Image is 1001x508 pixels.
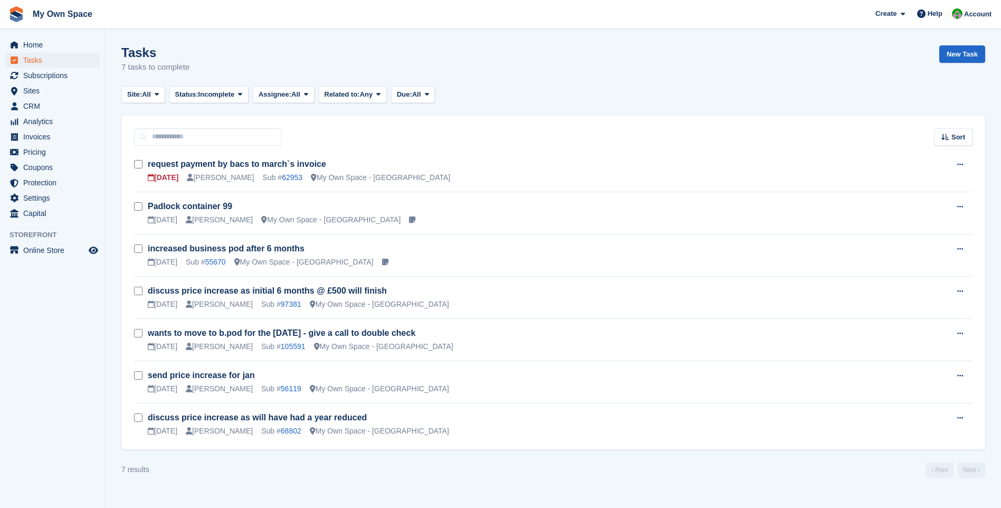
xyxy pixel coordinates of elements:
[186,214,253,225] div: [PERSON_NAME]
[5,37,100,52] a: menu
[148,244,304,253] a: increased business pod after 6 months
[391,86,435,104] button: Due: All
[5,129,100,144] a: menu
[397,89,412,100] span: Due:
[291,89,300,100] span: All
[121,61,189,73] p: 7 tasks to complete
[148,159,326,168] a: request payment by bacs to march`s invoice
[5,68,100,83] a: menu
[23,129,87,144] span: Invoices
[186,257,226,268] div: Sub #
[23,53,87,68] span: Tasks
[186,426,253,437] div: [PERSON_NAME]
[319,86,387,104] button: Related to: Any
[234,257,374,268] div: My Own Space - [GEOGRAPHIC_DATA]
[186,383,253,394] div: [PERSON_NAME]
[148,257,177,268] div: [DATE]
[314,341,453,352] div: My Own Space - [GEOGRAPHIC_DATA]
[121,45,189,60] h1: Tasks
[142,89,151,100] span: All
[148,286,387,295] a: discuss price increase as initial 6 months @ £500 will finish
[261,383,301,394] div: Sub #
[310,426,449,437] div: My Own Space - [GEOGRAPHIC_DATA]
[261,214,401,225] div: My Own Space - [GEOGRAPHIC_DATA]
[175,89,198,100] span: Status:
[186,341,253,352] div: [PERSON_NAME]
[121,464,149,475] div: 7 results
[148,299,177,310] div: [DATE]
[148,383,177,394] div: [DATE]
[5,206,100,221] a: menu
[310,299,449,310] div: My Own Space - [GEOGRAPHIC_DATA]
[310,383,449,394] div: My Own Space - [GEOGRAPHIC_DATA]
[5,145,100,159] a: menu
[169,86,249,104] button: Status: Incomplete
[87,244,100,257] a: Preview store
[259,89,291,100] span: Assignee:
[5,99,100,114] a: menu
[148,371,255,380] a: send price increase for jan
[23,175,87,190] span: Protection
[187,172,254,183] div: [PERSON_NAME]
[5,83,100,98] a: menu
[205,258,226,266] a: 55670
[127,89,142,100] span: Site:
[23,114,87,129] span: Analytics
[9,230,105,240] span: Storefront
[5,243,100,258] a: menu
[360,89,373,100] span: Any
[939,45,985,63] a: New Task
[148,426,177,437] div: [DATE]
[23,145,87,159] span: Pricing
[5,175,100,190] a: menu
[261,341,305,352] div: Sub #
[951,132,965,143] span: Sort
[148,341,177,352] div: [DATE]
[23,68,87,83] span: Subscriptions
[928,8,942,19] span: Help
[5,160,100,175] a: menu
[5,114,100,129] a: menu
[281,427,301,435] a: 68802
[281,300,301,308] a: 97381
[281,384,301,393] a: 56119
[186,299,253,310] div: [PERSON_NAME]
[281,342,306,351] a: 105591
[5,53,100,68] a: menu
[198,89,235,100] span: Incomplete
[952,8,962,19] img: Paula Harris
[926,462,954,478] a: Previous
[8,6,24,22] img: stora-icon-8386f47178a22dfd0bd8f6a31ec36ba5ce8667c1dd55bd0f319d3a0aa187defe.svg
[121,86,165,104] button: Site: All
[964,9,992,20] span: Account
[282,173,302,182] a: 62953
[23,206,87,221] span: Capital
[958,462,985,478] a: Next
[924,462,987,478] nav: Page
[23,99,87,114] span: CRM
[148,413,367,422] a: discuss price increase as will have had a year reduced
[23,37,87,52] span: Home
[23,191,87,205] span: Settings
[311,172,450,183] div: My Own Space - [GEOGRAPHIC_DATA]
[148,214,177,225] div: [DATE]
[261,299,301,310] div: Sub #
[148,328,415,337] a: wants to move to b.pod for the [DATE] - give a call to double check
[23,243,87,258] span: Online Store
[148,172,178,183] div: [DATE]
[23,160,87,175] span: Coupons
[28,5,97,23] a: My Own Space
[875,8,897,19] span: Create
[5,191,100,205] a: menu
[412,89,421,100] span: All
[23,83,87,98] span: Sites
[325,89,360,100] span: Related to:
[263,172,303,183] div: Sub #
[253,86,314,104] button: Assignee: All
[148,202,232,211] a: Padlock container 99
[261,426,301,437] div: Sub #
